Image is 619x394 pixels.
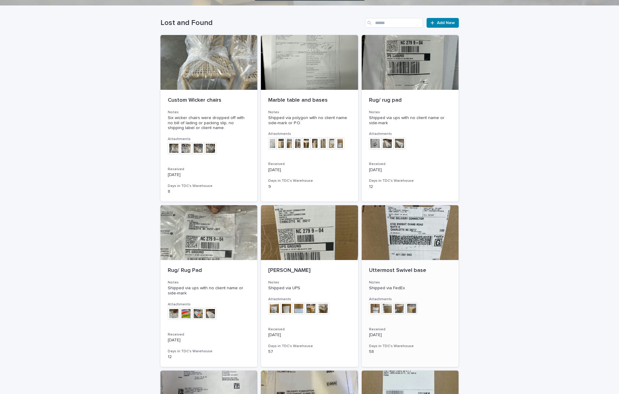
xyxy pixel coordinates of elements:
[168,349,250,354] h3: Days in TDC's Warehouse
[369,178,452,183] h3: Days in TDC's Warehouse
[268,286,300,290] span: Shipped via UPS
[369,344,452,349] h3: Days in TDC's Warehouse
[369,110,452,115] h3: Notes
[268,167,351,173] p: [DATE]
[168,116,246,130] span: Six wicker chairs were dropped off with no bill of lading or packing slip, no shipping label or c...
[369,280,452,285] h3: Notes
[168,97,250,104] p: Custom Wicker chairs
[362,205,459,367] a: Uttermost Swivel baseNotesShipped via FedExAttachmentsReceived[DATE]Days in TDC's Warehouse58
[369,132,452,136] h3: Attachments
[268,349,351,354] p: 57
[369,349,452,354] p: 58
[268,344,351,349] h3: Days in TDC's Warehouse
[268,267,351,274] p: [PERSON_NAME]
[268,332,351,338] p: [DATE]
[268,184,351,189] p: 9
[261,205,358,367] a: [PERSON_NAME]NotesShipped via UPSAttachmentsReceived[DATE]Days in TDC's Warehouse57
[168,302,250,307] h3: Attachments
[168,267,250,274] p: Rug/ Rug Pad
[168,172,250,178] p: [DATE]
[268,327,351,332] h3: Received
[160,35,258,202] a: Custom Wicker chairsNotesSix wicker chairs were dropped off with no bill of lading or packing sli...
[168,354,250,360] p: 12
[369,297,452,302] h3: Attachments
[168,167,250,172] h3: Received
[268,178,351,183] h3: Days in TDC's Warehouse
[160,205,258,367] a: Rug/ Rug PadNotesShipped via ups with no client name or side-markAttachmentsReceived[DATE]Days in...
[369,167,452,173] p: [DATE]
[268,97,351,104] p: Marble table and bases
[168,332,250,337] h3: Received
[369,162,452,167] h3: Received
[268,280,351,285] h3: Notes
[369,116,446,125] span: Shipped via ups with no client name or side-mark
[268,132,351,136] h3: Attachments
[168,280,250,285] h3: Notes
[168,286,244,295] span: Shipped via ups with no client name or side-mark
[369,332,452,338] p: [DATE]
[168,184,250,188] h3: Days in TDC's Warehouse
[427,18,459,28] a: Add New
[168,110,250,115] h3: Notes
[268,297,351,302] h3: Attachments
[268,110,351,115] h3: Notes
[369,184,452,189] p: 12
[437,21,455,25] span: Add New
[365,18,423,28] input: Search
[268,162,351,167] h3: Received
[268,116,348,125] span: Shipped via polygon with no client name side-mark or P.O.
[369,267,452,274] p: Uttermost Swivel base
[369,97,452,104] p: Rug/ rug pad
[168,189,250,194] p: 8
[168,338,250,343] p: [DATE]
[168,137,250,142] h3: Attachments
[261,35,358,202] a: Marble table and basesNotesShipped via polygon with no client name side-mark or P.O.AttachmentsRe...
[369,327,452,332] h3: Received
[369,286,405,290] span: Shipped via FedEx
[160,19,363,27] h1: Lost and Found
[362,35,459,202] a: Rug/ rug padNotesShipped via ups with no client name or side-markAttachmentsReceived[DATE]Days in...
